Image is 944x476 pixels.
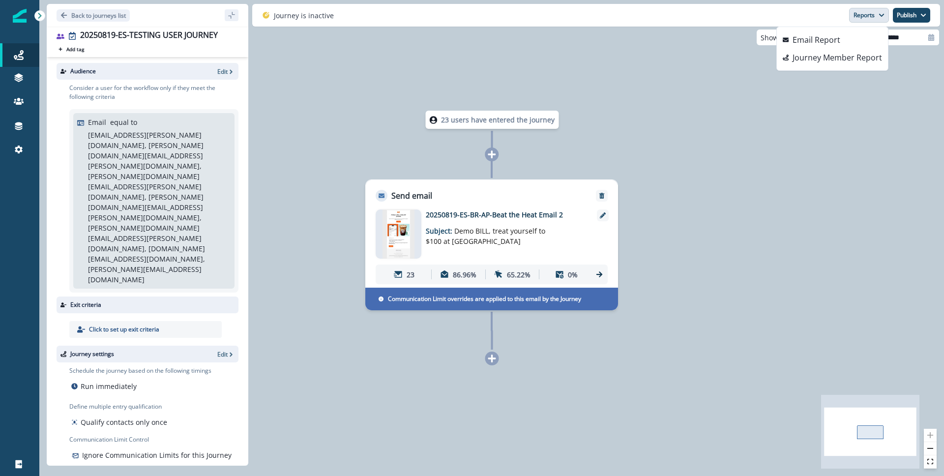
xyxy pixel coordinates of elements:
[383,209,414,259] img: email asset unavailable
[89,325,159,334] p: Click to set up exit criteria
[274,10,334,21] p: Journey is inactive
[217,350,235,358] button: Edit
[110,117,137,127] p: equal to
[217,350,228,358] p: Edit
[507,269,531,280] p: 65.22%
[88,130,228,285] p: [EMAIL_ADDRESS][PERSON_NAME][DOMAIN_NAME], [PERSON_NAME][DOMAIN_NAME][EMAIL_ADDRESS][PERSON_NAME]...
[225,9,238,21] button: sidebar collapse toggle
[365,179,618,310] div: Send emailRemoveemail asset unavailable20250819-ES-BR-AP-Beat the Heat Email 2Subject: Demo BILL,...
[407,269,414,280] p: 23
[66,46,84,52] p: Add tag
[217,67,228,76] p: Edit
[82,450,232,460] p: Ignore Communication Limits for this Journey
[924,442,937,455] button: zoom out
[81,381,137,391] p: Run immediately
[924,455,937,469] button: fit view
[594,192,610,199] button: Remove
[453,269,476,280] p: 86.96%
[71,11,126,20] p: Back to journeys list
[81,417,167,427] p: Qualify contacts only once
[69,84,238,101] p: Consider a user for the workflow only if they meet the following criteria
[13,9,27,23] img: Inflection
[70,300,101,309] p: Exit criteria
[793,52,882,63] p: Journey Member Report
[70,67,96,76] p: Audience
[893,8,930,23] button: Publish
[426,209,583,220] p: 20250819-ES-BR-AP-Beat the Heat Email 2
[70,350,114,358] p: Journey settings
[69,402,169,411] p: Define multiple entry qualification
[88,117,106,127] p: Email
[388,295,581,303] p: Communication Limit overrides are applied to this email by the Journey
[426,220,549,246] p: Subject:
[391,190,432,202] p: Send email
[568,269,578,280] p: 0%
[849,8,889,23] button: Reports
[69,366,211,375] p: Schedule the journey based on the following timings
[793,34,840,46] p: Email Report
[441,115,555,125] p: 23 users have entered the journey
[57,9,130,22] button: Go back
[761,32,831,43] p: Showing results from
[217,67,235,76] button: Edit
[80,30,218,41] div: 20250819-ES-TESTING USER JOURNEY
[57,45,86,53] button: Add tag
[69,435,238,444] p: Communication Limit Control
[426,226,545,246] span: Demo BILL, treat yourself to $100 at [GEOGRAPHIC_DATA]
[398,111,587,129] div: 23 users have entered the journey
